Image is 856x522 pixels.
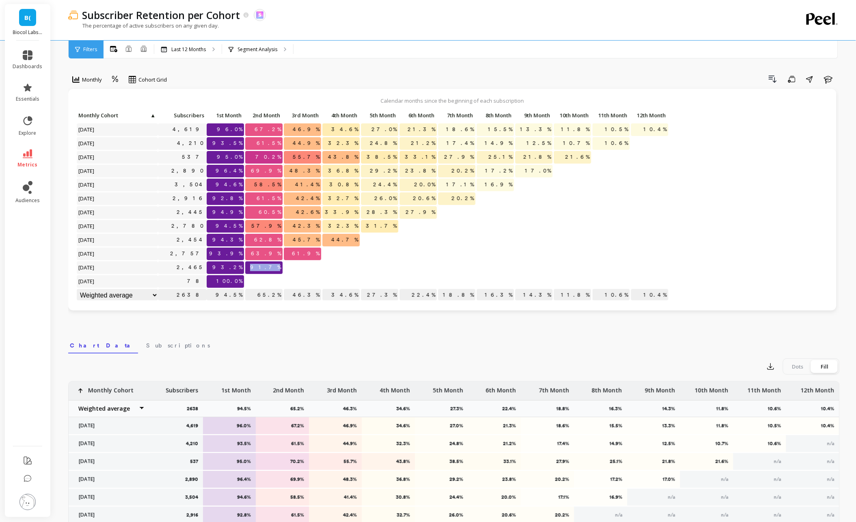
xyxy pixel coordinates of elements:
p: 23.8% [473,476,517,483]
p: 27.3% [361,289,398,301]
p: 12th Month [631,110,668,121]
p: 10.7% [685,440,728,447]
p: 95.0% [208,458,251,465]
span: 93.9% [208,248,244,260]
span: metrics [18,162,38,168]
p: 10th Month [695,382,728,395]
a: 4,210 [175,137,207,149]
a: 78 [186,275,207,287]
p: 17.1% [526,494,569,500]
div: Dots [785,360,811,373]
span: 27.9% [404,206,437,218]
p: 2,890 [185,476,198,483]
span: 11.8% [560,123,591,136]
span: 36.8% [326,165,360,177]
p: 94.5% [207,289,244,301]
span: 15.5% [486,123,514,136]
p: 2638 [158,289,207,301]
p: 2nd Month [273,382,304,395]
p: 21.2% [473,440,517,447]
span: n/a [615,512,623,518]
span: n/a [668,494,675,500]
span: n/a [827,512,834,518]
p: 10.4% [791,423,834,429]
p: 14.9% [579,440,623,447]
p: 10.4% [631,289,668,301]
p: 29.2% [420,476,463,483]
span: [DATE] [77,123,97,136]
span: 21.8% [522,151,553,163]
span: 21.3% [406,123,437,136]
div: Toggle SortBy [361,110,399,122]
span: 10.6% [603,137,630,149]
p: 94.5% [237,406,256,412]
span: 61.9% [290,248,321,260]
div: Toggle SortBy [322,110,361,122]
p: 44.9% [314,440,357,447]
p: 36.8% [367,476,410,483]
p: 32.3% [367,440,410,447]
span: 44.9% [291,137,321,149]
p: [DATE] [74,440,145,447]
span: 20.6% [411,192,437,205]
span: explore [19,130,37,136]
p: 42.4% [314,512,357,518]
span: 18.6% [445,123,476,136]
p: 38.5% [420,458,463,465]
span: 30.8% [328,179,360,191]
p: 17.2% [579,476,623,483]
p: 25.1% [579,458,623,465]
span: 45.7% [291,234,321,246]
p: 46.3% [343,406,362,412]
span: n/a [721,494,728,500]
span: 10th Month [556,112,589,119]
span: 25.1% [487,151,514,163]
span: 96.4% [214,165,244,177]
p: Subscribers [166,382,198,395]
p: Monthly Cohort [77,110,158,121]
span: 96.0% [215,123,244,136]
span: 31.7% [364,220,398,232]
p: 67.2% [261,423,304,429]
p: 11.8% [554,289,591,301]
p: [DATE] [74,512,145,518]
p: 14.3% [515,289,553,301]
p: 9th Month [515,110,553,121]
span: 17.4% [445,137,476,149]
span: 9th Month [517,112,550,119]
span: 33.9% [323,206,360,218]
span: 1st Month [208,112,242,119]
p: 61.5% [261,440,304,447]
span: 20.2% [450,192,476,205]
span: 63.9% [249,248,283,260]
div: Toggle SortBy [245,110,283,122]
span: 70.2% [254,151,283,163]
span: 27.9% [443,151,476,163]
span: 42.6% [294,206,321,218]
span: essentials [16,96,39,102]
p: 61.5% [261,512,304,518]
p: 30.8% [367,494,410,500]
span: 6th Month [401,112,434,119]
p: 48.3% [314,476,357,483]
p: 10th Month [554,110,591,121]
p: 5th Month [361,110,398,121]
p: 10.6% [739,440,782,447]
p: 20.2% [526,512,569,518]
span: [DATE] [77,275,97,287]
span: 92.8% [211,192,244,205]
span: 60.5% [257,206,283,218]
p: 1st Month [221,382,251,395]
div: Toggle SortBy [592,110,631,122]
span: 17.1% [445,179,476,191]
p: 96.4% [208,476,251,483]
span: 24.4% [372,179,398,191]
p: 12th Month [801,382,834,395]
p: 2nd Month [245,110,283,121]
span: [DATE] [77,137,97,149]
div: Toggle SortBy [515,110,553,122]
span: n/a [774,477,781,482]
span: 27.0% [370,123,398,136]
div: Toggle SortBy [438,110,476,122]
a: 2,757 [169,248,207,260]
